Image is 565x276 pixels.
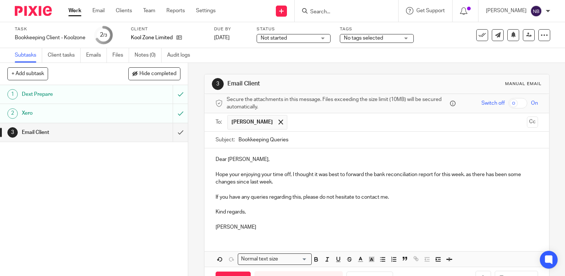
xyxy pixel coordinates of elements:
a: Files [112,48,129,63]
button: Cc [527,117,538,128]
p: [PERSON_NAME] [486,7,527,14]
a: Notes (0) [135,48,162,63]
label: Tags [340,26,414,32]
div: Search for option [238,253,312,265]
span: [PERSON_NAME] [231,118,273,126]
span: On [531,100,538,107]
label: Task [15,26,85,32]
div: 2 [100,31,107,39]
a: Settings [196,7,216,14]
div: Bookkeeping Client - Koolzone [15,34,85,41]
span: Switch off [481,100,505,107]
input: Search for option [281,255,307,263]
a: Audit logs [167,48,196,63]
a: Client tasks [48,48,81,63]
p: Hope your enjoying your time off, I thought it was best to forward the bank reconciliation report... [216,171,538,186]
label: Subject: [216,136,235,144]
h1: Dext Prepare [22,89,118,100]
span: Normal text size [240,255,280,263]
h1: Email Client [22,127,118,138]
p: Kool Zone Limited [131,34,173,41]
div: 1 [7,89,18,100]
h1: Email Client [227,80,392,88]
p: Kind regards, [216,208,538,216]
div: 3 [7,127,18,138]
a: Subtasks [15,48,42,63]
p: Dear [PERSON_NAME], [216,156,538,163]
a: Team [143,7,155,14]
div: Manual email [505,81,542,87]
span: Secure the attachments in this message. Files exceeding the size limit (10MB) will be secured aut... [227,96,448,111]
p: If you have any queries regarding this, please do not hesitate to contact me. [216,193,538,201]
a: Reports [166,7,185,14]
small: /3 [103,33,107,37]
input: Search [309,9,376,16]
label: To: [216,118,224,126]
span: Not started [261,36,287,41]
div: 3 [212,78,224,90]
a: Work [68,7,81,14]
span: Get Support [416,8,445,13]
label: Client [131,26,205,32]
span: No tags selected [344,36,383,41]
a: Emails [86,48,107,63]
img: svg%3E [530,5,542,17]
div: 2 [7,108,18,119]
label: Due by [214,26,247,32]
span: Hide completed [139,71,176,77]
p: [PERSON_NAME] [216,223,538,231]
img: Pixie [15,6,52,16]
button: + Add subtask [7,67,48,80]
label: Status [257,26,331,32]
a: Clients [116,7,132,14]
a: Email [92,7,105,14]
h1: Xero [22,108,118,119]
button: Hide completed [128,67,180,80]
span: [DATE] [214,35,230,40]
